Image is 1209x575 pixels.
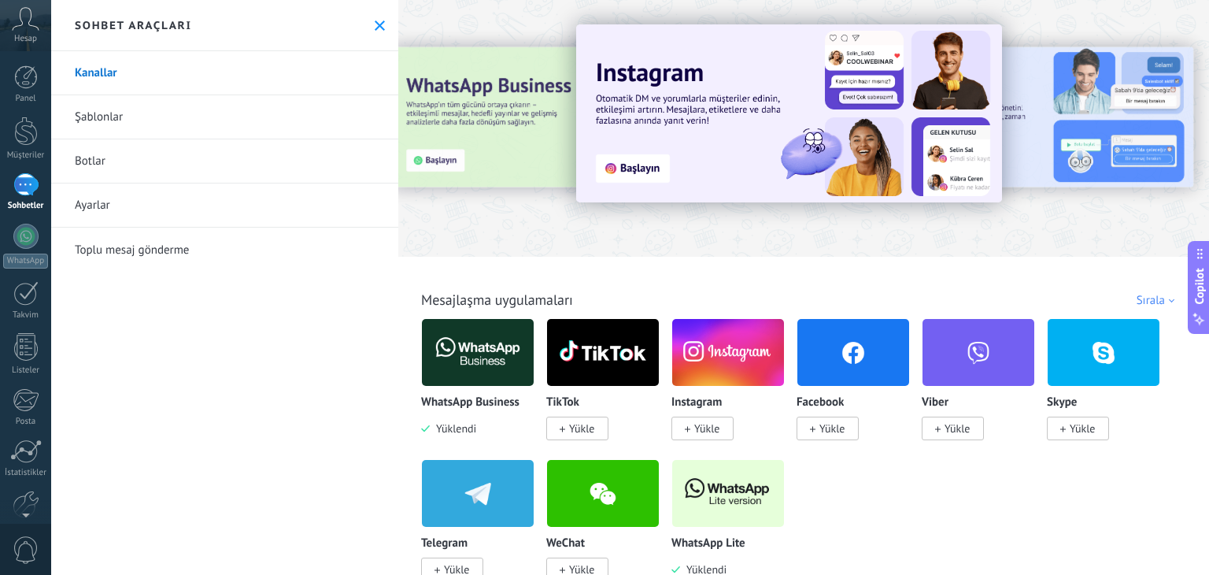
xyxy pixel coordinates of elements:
[3,310,49,321] div: Takvim
[14,34,37,44] span: Hesap
[3,254,48,269] div: WhatsApp
[3,150,49,161] div: Müşteriler
[51,228,398,272] a: Toplu mesaj gönderme
[421,318,546,459] div: WhatsApp Business
[75,18,192,32] h2: Sohbet araçları
[797,396,844,410] p: Facebook
[922,396,948,410] p: Viber
[1137,293,1180,308] div: Sırala
[3,201,49,211] div: Sohbetler
[672,455,784,532] img: logo_main.png
[797,318,922,459] div: Facebook
[672,314,784,391] img: instagram.png
[51,95,398,139] a: Şablonlar
[3,468,49,478] div: İstatistikler
[547,455,659,532] img: wechat.png
[671,396,722,410] p: Instagram
[858,47,1193,187] img: Slide 2
[1047,396,1077,410] p: Skype
[430,421,476,436] span: Yüklendi
[421,396,519,410] p: WhatsApp Business
[422,455,534,532] img: telegram.png
[1070,421,1095,436] span: Yükle
[391,47,727,187] img: Slide 3
[51,51,398,95] a: Kanallar
[51,139,398,184] a: Botlar
[671,537,745,551] p: WhatsApp Lite
[569,421,594,436] span: Yükle
[922,314,1034,391] img: viber.png
[819,421,845,436] span: Yükle
[546,318,671,459] div: TikTok
[546,396,579,410] p: TikTok
[547,314,659,391] img: logo_main.png
[3,94,49,104] div: Panel
[922,318,1047,459] div: Viber
[671,318,797,459] div: Instagram
[546,537,585,551] p: WeChat
[3,417,49,427] div: Posta
[945,421,970,436] span: Yükle
[421,537,468,551] p: Telegram
[1192,269,1207,305] span: Copilot
[576,24,1002,202] img: Slide 1
[1048,314,1159,391] img: skype.png
[51,184,398,228] a: Ayarlar
[1047,318,1172,459] div: Skype
[3,365,49,376] div: Listeler
[797,314,909,391] img: facebook.png
[694,421,719,436] span: Yükle
[422,314,534,391] img: logo_main.png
